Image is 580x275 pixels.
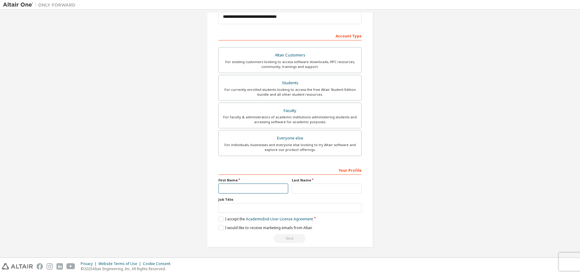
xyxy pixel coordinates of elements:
div: For existing customers looking to access software downloads, HPC resources, community, trainings ... [222,59,358,69]
div: For currently enrolled students looking to access the free Altair Student Edition bundle and all ... [222,87,358,97]
a: Academic End-User License Agreement [246,216,313,222]
label: First Name [218,178,288,183]
div: Your Profile [218,165,362,175]
div: For faculty & administrators of academic institutions administering students and accessing softwa... [222,115,358,124]
div: Faculty [222,107,358,115]
img: facebook.svg [37,263,43,270]
div: Privacy [81,261,98,266]
label: Last Name [292,178,362,183]
div: For individuals, businesses and everyone else looking to try Altair software and explore our prod... [222,142,358,152]
img: altair_logo.svg [2,263,33,270]
img: youtube.svg [66,263,75,270]
label: Job Title [218,197,362,202]
div: Cookie Consent [143,261,174,266]
label: I accept the [218,216,313,222]
p: © 2025 Altair Engineering, Inc. All Rights Reserved. [81,266,174,271]
img: Altair One [3,2,79,8]
div: Website Terms of Use [98,261,143,266]
label: I would like to receive marketing emails from Altair [218,225,312,230]
img: linkedin.svg [56,263,63,270]
div: Read and acccept EULA to continue [218,234,362,243]
img: instagram.svg [47,263,53,270]
div: Everyone else [222,134,358,142]
div: Account Type [218,31,362,40]
div: Students [222,79,358,87]
div: Altair Customers [222,51,358,59]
